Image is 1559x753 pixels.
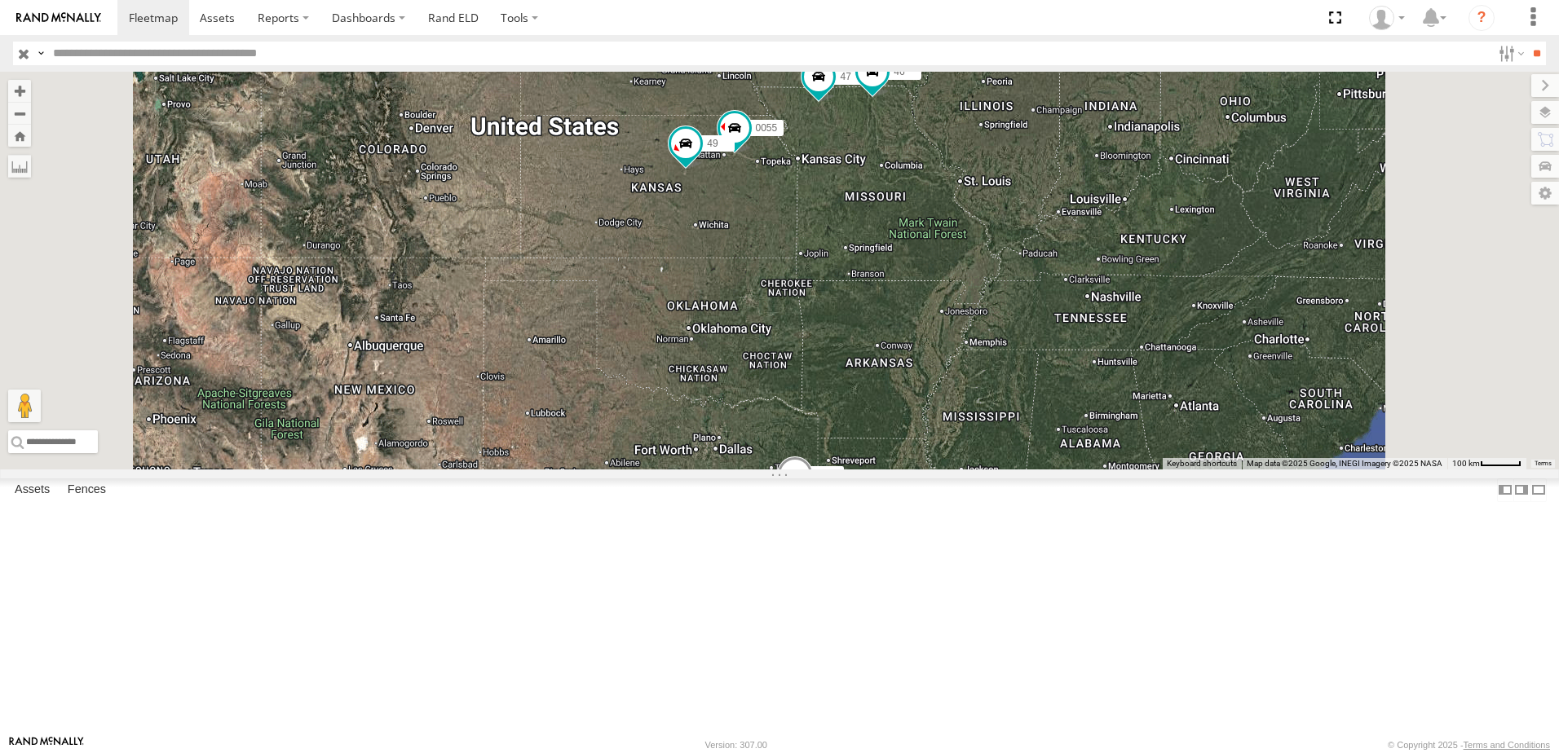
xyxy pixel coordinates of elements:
label: Assets [7,478,58,501]
button: Drag Pegman onto the map to open Street View [8,390,41,422]
label: Map Settings [1531,182,1559,205]
img: rand-logo.svg [16,12,101,24]
span: 46 [894,66,904,77]
span: 47 [840,71,850,82]
span: 100 km [1452,459,1480,468]
a: Terms and Conditions [1464,740,1550,750]
button: Zoom out [8,102,31,125]
label: Measure [8,155,31,178]
span: Map data ©2025 Google, INEGI Imagery ©2025 NASA [1247,459,1442,468]
label: Search Query [34,42,47,65]
label: Search Filter Options [1492,42,1527,65]
button: Zoom Home [8,125,31,147]
a: Visit our Website [9,737,84,753]
div: Tim Zylstra [1363,6,1411,30]
button: Zoom in [8,80,31,102]
label: Hide Summary Table [1530,478,1547,502]
button: Keyboard shortcuts [1167,458,1237,469]
label: Fences [60,478,114,501]
span: 49 [707,138,718,149]
label: Dock Summary Table to the Left [1497,478,1513,502]
button: Map Scale: 100 km per 47 pixels [1447,458,1526,469]
label: Dock Summary Table to the Right [1513,478,1530,502]
i: ? [1468,5,1495,31]
a: Terms (opens in new tab) [1535,460,1552,467]
div: Version: 307.00 [705,740,767,750]
span: 0055 [756,122,778,134]
div: © Copyright 2025 - [1388,740,1550,750]
span: 545 [816,469,832,480]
